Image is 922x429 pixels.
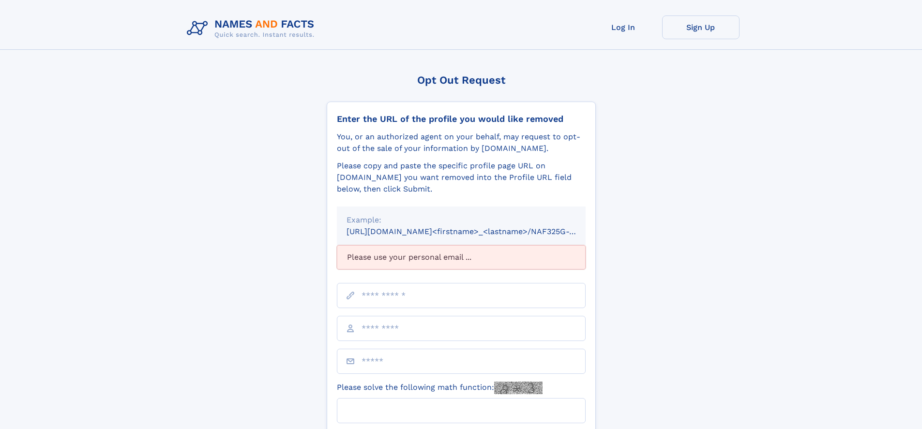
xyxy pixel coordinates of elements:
div: Opt Out Request [327,74,596,86]
label: Please solve the following math function: [337,382,543,394]
a: Sign Up [662,15,740,39]
small: [URL][DOMAIN_NAME]<firstname>_<lastname>/NAF325G-xxxxxxxx [347,227,604,236]
div: You, or an authorized agent on your behalf, may request to opt-out of the sale of your informatio... [337,131,586,154]
div: Enter the URL of the profile you would like removed [337,114,586,124]
a: Log In [585,15,662,39]
div: Example: [347,214,576,226]
img: Logo Names and Facts [183,15,322,42]
div: Please use your personal email ... [337,245,586,269]
div: Please copy and paste the specific profile page URL on [DOMAIN_NAME] you want removed into the Pr... [337,160,586,195]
